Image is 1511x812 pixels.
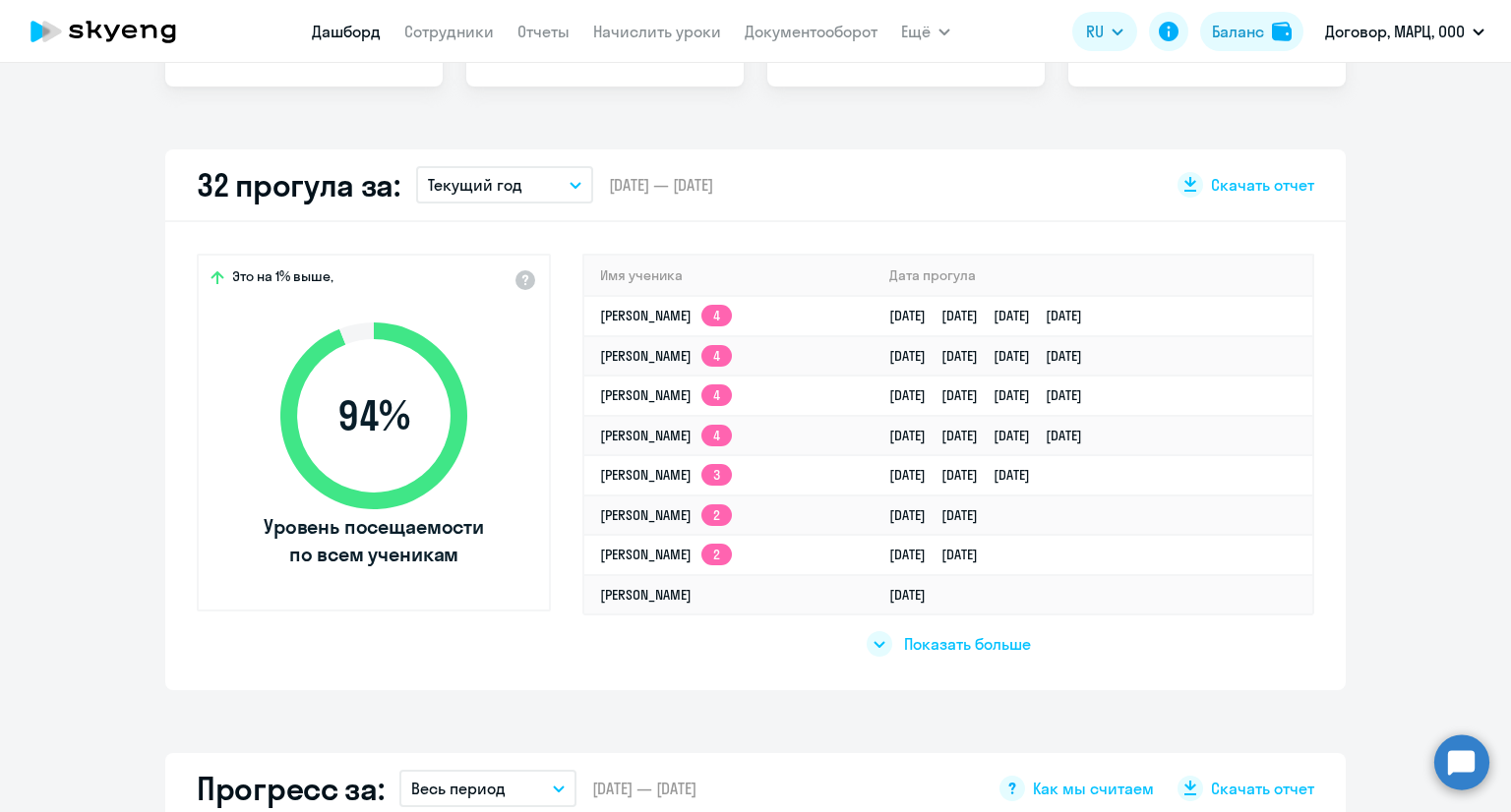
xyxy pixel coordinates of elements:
a: [DATE][DATE] [889,546,994,563]
div: Баланс [1212,20,1264,43]
th: Имя ученика [584,256,874,296]
a: [DATE][DATE][DATE][DATE] [889,386,1098,404]
span: Уровень посещаемости по всем ученикам [261,513,487,568]
span: RU [1086,20,1104,43]
span: Скачать отчет [1211,174,1314,196]
a: Документооборот [745,22,877,41]
h2: Прогресс за: [197,769,384,808]
p: Текущий год [428,173,522,197]
span: 94 % [261,392,487,439]
p: Договор, МАРЦ, ООО [1325,20,1465,43]
h2: 32 прогула за: [197,165,400,204]
a: [DATE] [889,586,941,604]
a: [PERSON_NAME]2 [600,506,732,524]
a: [DATE][DATE][DATE][DATE] [889,347,1098,365]
span: Показать больше [904,633,1031,655]
a: [PERSON_NAME]2 [600,546,732,563]
button: Ещё [901,12,950,51]
span: Это на 1% выше, [232,267,333,291]
a: Отчеты [517,22,570,41]
a: [PERSON_NAME]4 [600,386,732,404]
app-skyeng-badge: 4 [701,345,732,367]
a: Начислить уроки [593,22,721,41]
span: Скачать отчет [1211,778,1314,799]
span: [DATE] — [DATE] [592,778,696,799]
button: Текущий год [416,166,593,203]
a: [DATE][DATE][DATE][DATE] [889,307,1098,324]
a: [PERSON_NAME]4 [600,307,732,324]
a: [DATE][DATE][DATE][DATE] [889,427,1098,444]
a: [PERSON_NAME]4 [600,427,732,444]
span: [DATE] — [DATE] [609,174,713,196]
app-skyeng-badge: 4 [701,305,732,326]
span: Как мы считаем [1033,778,1154,799]
a: [DATE][DATE] [889,506,994,524]
a: [PERSON_NAME] [600,586,692,604]
p: Весь период [411,777,506,800]
app-skyeng-badge: 4 [701,425,732,446]
button: Балансbalance [1200,12,1303,51]
app-skyeng-badge: 4 [701,384,732,406]
span: Ещё [901,20,931,43]
img: balance [1272,22,1292,41]
button: Весь период [399,770,576,807]
app-skyeng-badge: 2 [701,504,732,526]
button: Договор, МАРЦ, ООО [1315,8,1494,55]
app-skyeng-badge: 2 [701,544,732,565]
th: Дата прогула [874,256,1312,296]
a: Сотрудники [404,22,494,41]
button: RU [1072,12,1137,51]
a: Дашборд [312,22,381,41]
a: [PERSON_NAME]4 [600,347,732,365]
a: [PERSON_NAME]3 [600,466,732,484]
app-skyeng-badge: 3 [701,464,732,486]
a: [DATE][DATE][DATE] [889,466,1046,484]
